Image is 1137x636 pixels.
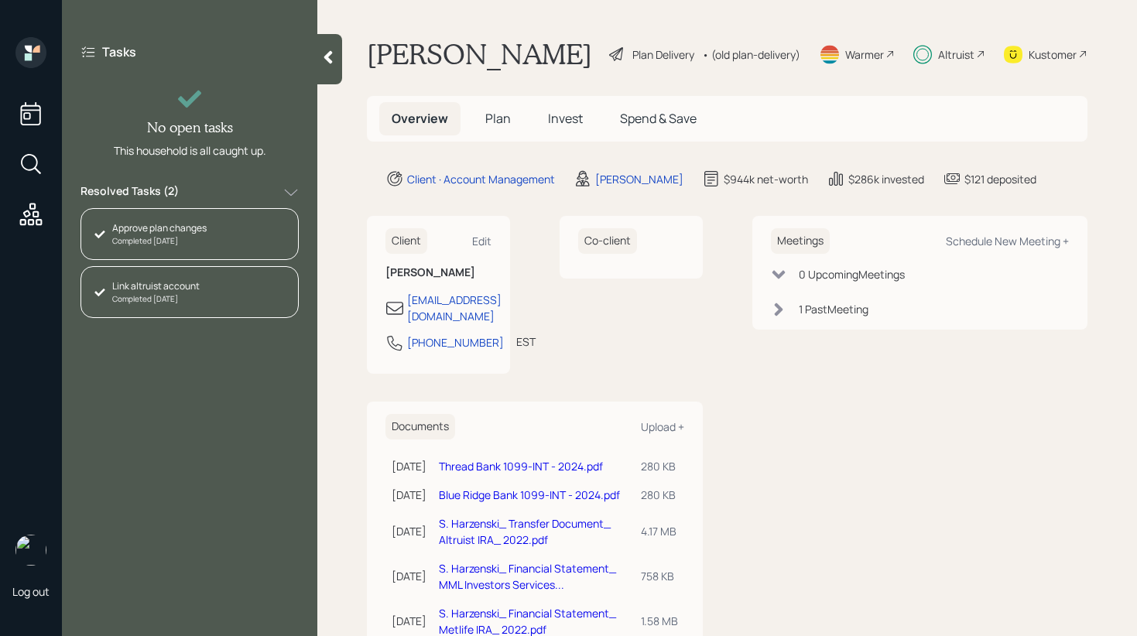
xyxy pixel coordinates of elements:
div: 758 KB [641,568,678,584]
div: • (old plan-delivery) [702,46,800,63]
div: Kustomer [1029,46,1077,63]
span: Plan [485,110,511,127]
div: Edit [472,234,491,248]
div: Approve plan changes [112,221,207,235]
span: Spend & Save [620,110,697,127]
div: [DATE] [392,487,426,503]
a: Thread Bank 1099-INT - 2024.pdf [439,459,603,474]
label: Tasks [102,43,136,60]
div: Schedule New Meeting + [946,234,1069,248]
span: Overview [392,110,448,127]
div: $944k net-worth [724,171,808,187]
div: [DATE] [392,613,426,629]
h4: No open tasks [147,119,233,136]
div: Completed [DATE] [112,293,200,305]
div: Plan Delivery [632,46,694,63]
div: 4.17 MB [641,523,678,539]
div: Link altruist account [112,279,200,293]
div: 0 Upcoming Meeting s [799,266,905,282]
span: Invest [548,110,583,127]
div: Log out [12,584,50,599]
div: [EMAIL_ADDRESS][DOMAIN_NAME] [407,292,502,324]
div: EST [516,333,536,350]
div: Client · Account Management [407,171,555,187]
div: 1 Past Meeting [799,301,868,317]
div: [PHONE_NUMBER] [407,334,504,350]
div: [DATE] [392,568,426,584]
label: Resolved Tasks ( 2 ) [80,183,179,202]
h1: [PERSON_NAME] [367,37,592,71]
a: S. Harzenski_ Financial Statement_ MML Investors Services... [439,561,616,592]
div: This household is all caught up. [114,142,266,159]
div: Warmer [845,46,884,63]
a: Blue Ridge Bank 1099-INT - 2024.pdf [439,487,620,502]
div: [DATE] [392,523,426,539]
div: Completed [DATE] [112,235,207,247]
div: 1.58 MB [641,613,678,629]
h6: [PERSON_NAME] [385,266,491,279]
div: 280 KB [641,458,678,474]
div: Altruist [938,46,974,63]
div: $121 deposited [964,171,1036,187]
h6: Documents [385,414,455,439]
a: S. Harzenski_ Transfer Document_ Altruist IRA_ 2022.pdf [439,516,611,547]
div: 280 KB [641,487,678,503]
div: [PERSON_NAME] [595,171,683,187]
img: retirable_logo.png [15,535,46,566]
h6: Co-client [578,228,637,254]
div: [DATE] [392,458,426,474]
div: Upload + [641,419,684,434]
h6: Client [385,228,427,254]
div: $286k invested [848,171,924,187]
h6: Meetings [771,228,830,254]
